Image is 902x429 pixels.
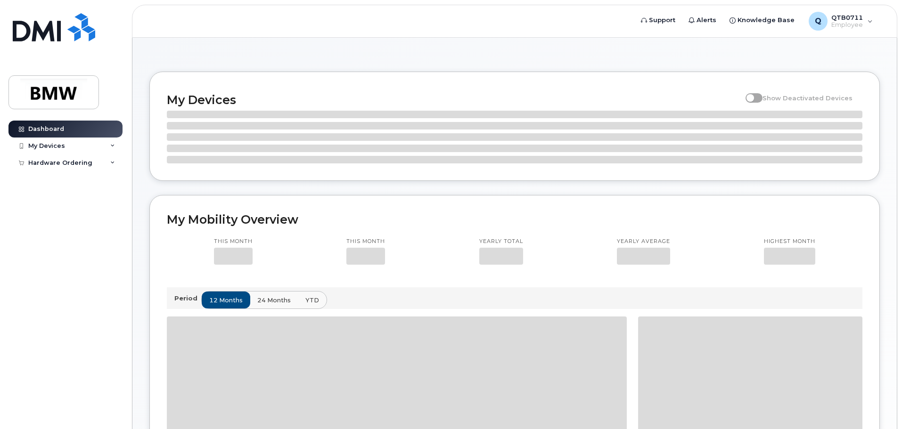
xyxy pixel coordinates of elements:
span: 24 months [257,296,291,305]
h2: My Mobility Overview [167,212,862,227]
p: Period [174,294,201,303]
input: Show Deactivated Devices [746,89,753,97]
span: YTD [305,296,319,305]
p: Highest month [764,238,815,245]
p: This month [214,238,253,245]
p: Yearly average [617,238,670,245]
span: Show Deactivated Devices [763,94,853,102]
h2: My Devices [167,93,741,107]
p: Yearly total [479,238,523,245]
p: This month [346,238,385,245]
